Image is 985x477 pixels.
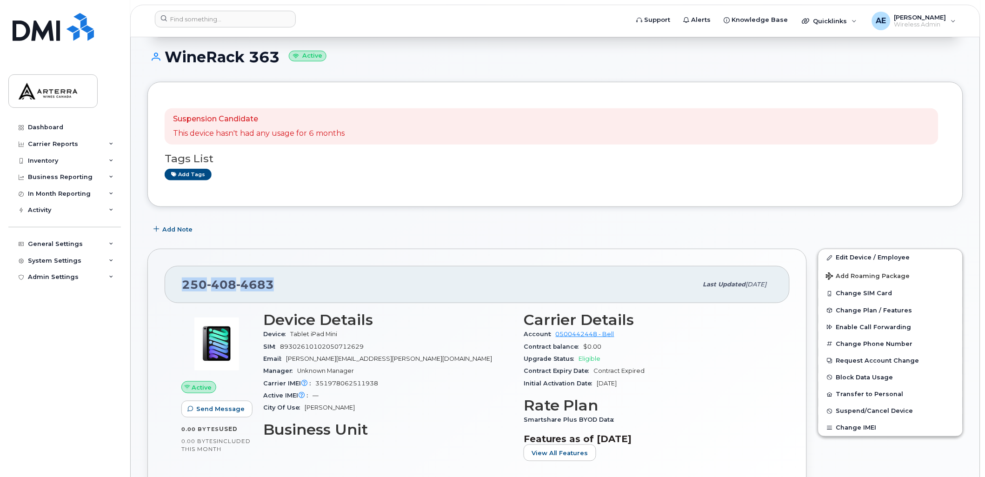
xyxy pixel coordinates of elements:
[280,343,364,350] span: 89302610102050712629
[165,153,946,165] h3: Tags List
[819,369,963,386] button: Block Data Usage
[290,331,337,338] span: Tablet iPad Mini
[181,426,219,432] span: 0.00 Bytes
[819,285,963,302] button: Change SIM Card
[263,392,313,399] span: Active IMEI
[162,225,193,234] span: Add Note
[524,367,594,374] span: Contract Expiry Date
[263,380,315,387] span: Carrier IMEI
[836,408,913,415] span: Suspend/Cancel Device
[826,272,910,281] span: Add Roaming Package
[207,278,236,291] span: 408
[732,15,788,25] span: Knowledge Base
[236,278,274,291] span: 4683
[147,49,963,65] h1: WineRack 363
[630,11,677,29] a: Support
[819,352,963,369] button: Request Account Change
[579,355,601,362] span: Eligible
[819,266,963,285] button: Add Roaming Package
[181,438,217,444] span: 0.00 Bytes
[147,221,200,238] button: Add Note
[819,249,963,266] a: Edit Device / Employee
[524,397,773,414] h3: Rate Plan
[181,401,253,417] button: Send Message
[584,343,602,350] span: $0.00
[819,336,963,352] button: Change Phone Number
[532,449,588,457] span: View All Features
[524,331,556,338] span: Account
[165,169,212,180] a: Add tags
[597,380,617,387] span: [DATE]
[313,392,319,399] span: —
[677,11,718,29] a: Alerts
[219,425,238,432] span: used
[289,51,326,61] small: Active
[819,419,963,436] button: Change IMEI
[182,278,274,291] span: 250
[876,15,886,26] span: AE
[189,316,245,372] img: image20231002-3703462-rt2a2y.jpeg
[524,311,773,328] h3: Carrier Details
[836,307,912,314] span: Change Plan / Features
[718,11,795,29] a: Knowledge Base
[819,302,963,319] button: Change Plan / Features
[263,421,512,438] h3: Business Unit
[305,404,355,411] span: [PERSON_NAME]
[645,15,671,25] span: Support
[813,17,847,25] span: Quicklinks
[263,311,512,328] h3: Device Details
[524,416,619,423] span: Smartshare Plus BYOD Data
[836,324,912,331] span: Enable Call Forwarding
[746,281,767,288] span: [DATE]
[173,128,345,139] p: This device hasn't had any usage for 6 months
[524,444,596,461] button: View All Features
[865,12,963,30] div: Alexander Erofeev
[263,355,286,362] span: Email
[796,12,864,30] div: Quicklinks
[263,367,297,374] span: Manager
[263,331,290,338] span: Device
[894,13,946,21] span: [PERSON_NAME]
[692,15,711,25] span: Alerts
[524,380,597,387] span: Initial Activation Date
[556,331,614,338] a: 0500442448 - Bell
[819,319,963,336] button: Enable Call Forwarding
[703,281,746,288] span: Last updated
[594,367,645,374] span: Contract Expired
[297,367,354,374] span: Unknown Manager
[155,11,296,27] input: Find something...
[192,383,212,392] span: Active
[894,21,946,28] span: Wireless Admin
[263,343,280,350] span: SIM
[173,114,345,125] p: Suspension Candidate
[196,404,245,413] span: Send Message
[819,386,963,403] button: Transfer to Personal
[263,404,305,411] span: City Of Use
[819,403,963,419] button: Suspend/Cancel Device
[524,433,773,444] h3: Features as of [DATE]
[315,380,378,387] span: 351978062511938
[524,355,579,362] span: Upgrade Status
[524,343,584,350] span: Contract balance
[286,355,492,362] span: [PERSON_NAME][EMAIL_ADDRESS][PERSON_NAME][DOMAIN_NAME]
[181,437,251,453] span: included this month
